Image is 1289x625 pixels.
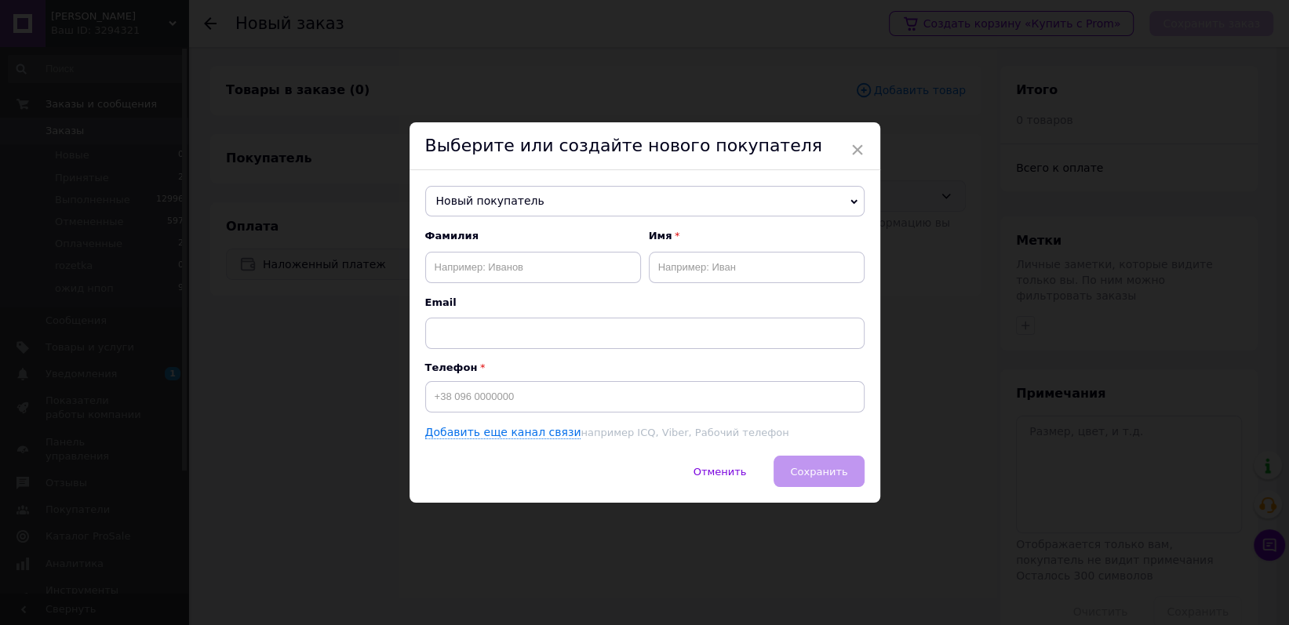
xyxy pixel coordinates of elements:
span: Email [425,296,865,310]
span: Отменить [694,466,747,478]
input: +38 096 0000000 [425,381,865,412]
a: Добавить еще канал связи [425,426,581,439]
span: например ICQ, Viber, Рабочий телефон [581,427,788,438]
div: Выберите или создайте нового покупателя [410,122,880,170]
span: Фамилия [425,229,641,243]
input: Например: Иван [649,252,865,283]
input: Например: Иванов [425,252,641,283]
button: Отменить [677,456,763,487]
span: × [850,136,865,163]
span: Новый покупатель [425,186,865,217]
span: Имя [649,229,865,243]
p: Телефон [425,362,865,373]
